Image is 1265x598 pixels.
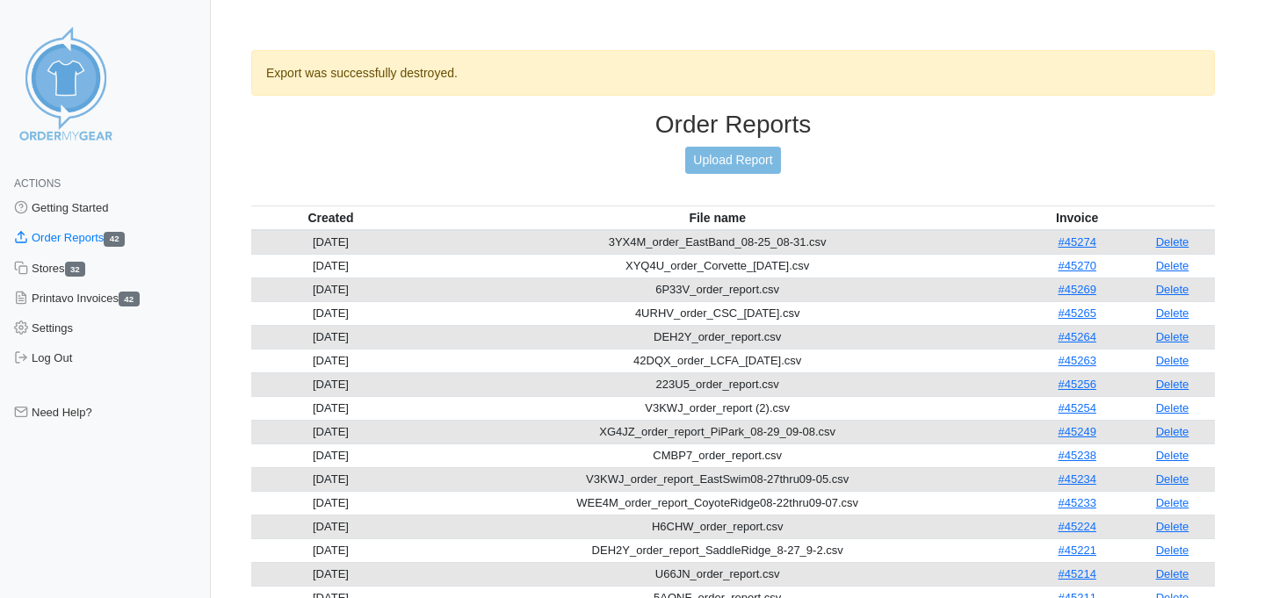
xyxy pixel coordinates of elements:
a: #45263 [1059,354,1096,367]
a: #45249 [1059,425,1096,438]
td: [DATE] [251,254,410,277]
span: 32 [65,262,86,277]
a: Delete [1156,378,1189,391]
a: Delete [1156,235,1189,249]
td: [DATE] [251,562,410,586]
a: Delete [1156,520,1189,533]
td: [DATE] [251,443,410,467]
td: [DATE] [251,467,410,491]
td: 3YX4M_order_EastBand_08-25_08-31.csv [410,230,1024,255]
a: #45238 [1059,449,1096,462]
a: #45274 [1059,235,1096,249]
td: [DATE] [251,420,410,443]
td: [DATE] [251,277,410,301]
a: Delete [1156,472,1189,486]
a: Delete [1156,496,1189,509]
td: [DATE] [251,515,410,538]
div: Export was successfully destroyed. [251,50,1215,96]
a: #45256 [1059,378,1096,391]
a: Delete [1156,354,1189,367]
a: #45265 [1059,306,1096,320]
td: XYQ4U_order_Corvette_[DATE].csv [410,254,1024,277]
td: 4URHV_order_CSC_[DATE].csv [410,301,1024,325]
a: #45214 [1059,567,1096,580]
a: #45270 [1059,259,1096,272]
td: H6CHW_order_report.csv [410,515,1024,538]
td: V3KWJ_order_report (2).csv [410,396,1024,420]
a: #45264 [1059,330,1096,343]
a: Delete [1156,449,1189,462]
a: #45221 [1059,544,1096,557]
a: Delete [1156,283,1189,296]
span: 42 [119,292,140,306]
a: #45234 [1059,472,1096,486]
td: 6P33V_order_report.csv [410,277,1024,301]
td: [DATE] [251,396,410,420]
td: [DATE] [251,372,410,396]
a: #45269 [1059,283,1096,296]
td: [DATE] [251,325,410,349]
a: #45233 [1059,496,1096,509]
span: Actions [14,177,61,190]
td: DEH2Y_order_report_SaddleRidge_8-27_9-2.csv [410,538,1024,562]
td: [DATE] [251,491,410,515]
a: Delete [1156,330,1189,343]
h3: Order Reports [251,110,1215,140]
th: Invoice [1024,205,1130,230]
td: XG4JZ_order_report_PiPark_08-29_09-08.csv [410,420,1024,443]
td: [DATE] [251,230,410,255]
td: 223U5_order_report.csv [410,372,1024,396]
a: Delete [1156,544,1189,557]
a: Delete [1156,401,1189,414]
a: Delete [1156,259,1189,272]
td: [DATE] [251,301,410,325]
td: U66JN_order_report.csv [410,562,1024,586]
a: #45254 [1059,401,1096,414]
td: [DATE] [251,538,410,562]
td: [DATE] [251,349,410,372]
td: DEH2Y_order_report.csv [410,325,1024,349]
td: CMBP7_order_report.csv [410,443,1024,467]
a: Delete [1156,425,1189,438]
a: Upload Report [685,147,780,174]
td: V3KWJ_order_report_EastSwim08-27thru09-05.csv [410,467,1024,491]
a: Delete [1156,567,1189,580]
th: File name [410,205,1024,230]
th: Created [251,205,410,230]
a: #45224 [1059,520,1096,533]
td: WEE4M_order_report_CoyoteRidge08-22thru09-07.csv [410,491,1024,515]
a: Delete [1156,306,1189,320]
td: 42DQX_order_LCFA_[DATE].csv [410,349,1024,372]
span: 42 [104,232,125,247]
